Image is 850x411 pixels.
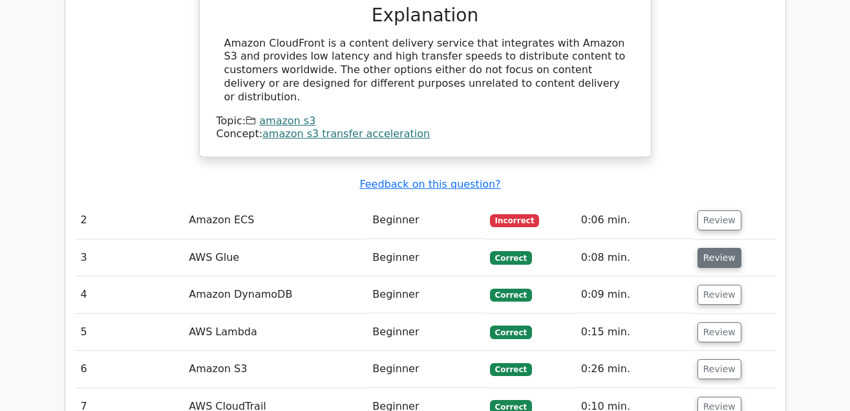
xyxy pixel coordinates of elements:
button: Review [697,248,741,268]
span: Correct [490,289,532,302]
td: 2 [76,202,184,239]
div: Concept: [217,128,634,141]
button: Review [697,322,741,342]
td: AWS Glue [184,239,367,276]
td: Beginner [367,276,484,313]
span: Correct [490,326,532,339]
a: amazon s3 transfer acceleration [262,128,430,140]
td: 0:08 min. [576,239,692,276]
td: Beginner [367,202,484,239]
td: 5 [76,314,184,351]
td: Beginner [367,314,484,351]
td: Beginner [367,351,484,388]
td: 0:06 min. [576,202,692,239]
td: Beginner [367,239,484,276]
a: Feedback on this question? [359,178,500,190]
div: Topic: [217,115,634,128]
div: Amazon CloudFront is a content delivery service that integrates with Amazon S3 and provides low l... [224,37,626,104]
td: 0:26 min. [576,351,692,388]
a: amazon s3 [259,115,315,127]
button: Review [697,359,741,379]
td: Amazon DynamoDB [184,276,367,313]
td: 3 [76,239,184,276]
td: Amazon S3 [184,351,367,388]
td: 0:09 min. [576,276,692,313]
td: 0:15 min. [576,314,692,351]
span: Incorrect [490,214,540,227]
td: 6 [76,351,184,388]
span: Correct [490,251,532,264]
td: AWS Lambda [184,314,367,351]
td: Amazon ECS [184,202,367,239]
span: Correct [490,363,532,376]
button: Review [697,210,741,230]
td: 4 [76,276,184,313]
h3: Explanation [224,5,626,27]
button: Review [697,285,741,305]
